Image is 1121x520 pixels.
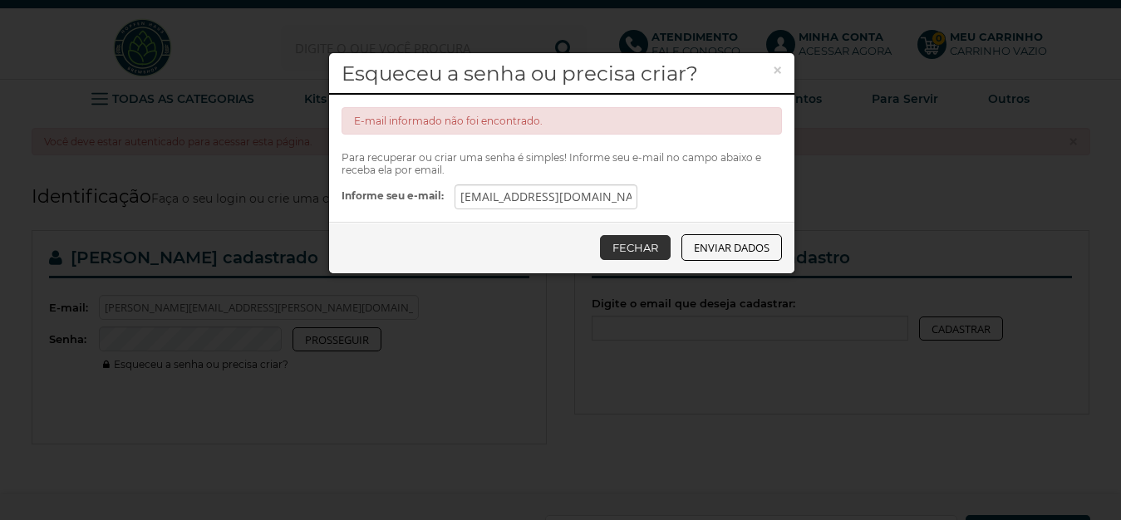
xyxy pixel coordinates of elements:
[342,107,782,135] div: E-mail informado não foi encontrado.
[342,151,782,176] p: Para recuperar ou criar uma senha é simples! Informe seu e-mail no campo abaixo e receba ela por ...
[681,234,782,261] button: Enviar dados
[600,235,671,260] a: Fechar
[342,61,698,86] span: Esqueceu a senha ou precisa criar?
[773,62,782,79] button: ×
[342,189,444,202] strong: Informe seu e-mail:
